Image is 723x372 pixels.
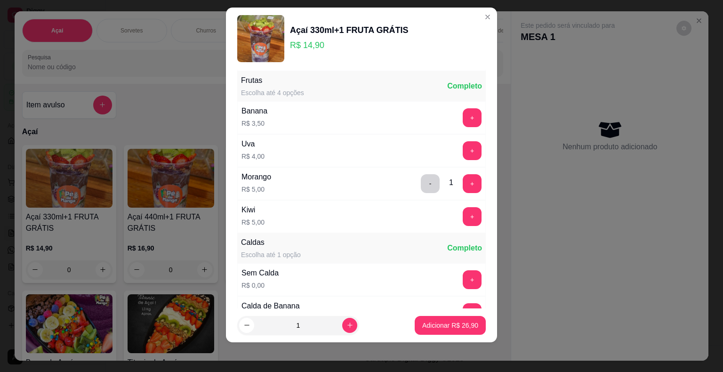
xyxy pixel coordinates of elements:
[241,88,304,97] div: Escolha até 4 opções
[241,185,271,194] p: R$ 5,00
[241,138,265,150] div: Uva
[463,141,482,160] button: add
[463,270,482,289] button: add
[241,204,265,216] div: Kiwi
[463,207,482,226] button: add
[241,237,301,248] div: Caldas
[480,9,495,24] button: Close
[241,267,279,279] div: Sem Calda
[241,281,279,290] p: R$ 0,00
[463,108,482,127] button: add
[463,303,482,322] button: add
[241,75,304,86] div: Frutas
[421,174,440,193] button: delete
[239,318,254,333] button: decrease-product-quantity
[241,152,265,161] p: R$ 4,00
[241,250,301,259] div: Escolha até 1 opção
[342,318,357,333] button: increase-product-quantity
[241,119,267,128] p: R$ 3,50
[415,316,486,335] button: Adicionar R$ 26,90
[447,81,482,92] div: Completo
[463,174,482,193] button: add
[241,171,271,183] div: Morango
[241,218,265,227] p: R$ 5,00
[237,15,284,62] img: product-image
[447,243,482,254] div: Completo
[449,177,453,188] div: 1
[241,105,267,117] div: Banana
[290,24,409,37] div: Açaí 330ml+1 FRUTA GRÁTIS
[290,39,409,52] p: R$ 14,90
[422,321,478,330] p: Adicionar R$ 26,90
[241,300,300,312] div: Calda de Banana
